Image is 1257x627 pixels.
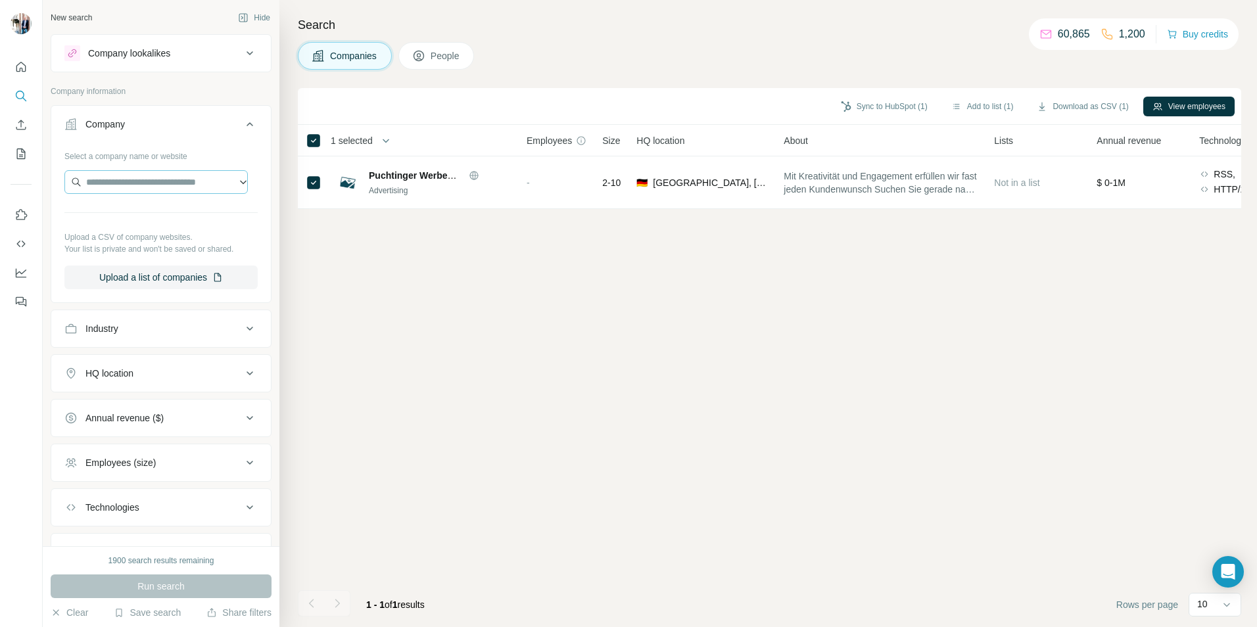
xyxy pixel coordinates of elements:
div: Annual revenue ($) [85,411,164,425]
span: of [385,599,392,610]
span: results [366,599,425,610]
p: 10 [1197,597,1208,611]
p: 60,865 [1058,26,1090,42]
button: Hide [229,8,279,28]
button: Search [11,84,32,108]
button: Clear [51,606,88,619]
p: Upload a CSV of company websites. [64,231,258,243]
button: Industry [51,313,271,344]
span: 1 selected [331,134,373,147]
span: Employees [527,134,572,147]
div: Keywords [85,546,126,559]
span: About [784,134,808,147]
p: Your list is private and won't be saved or shared. [64,243,258,255]
button: HQ location [51,358,271,389]
img: Logo of Puchtinger Werbemittel [337,172,358,193]
button: Sync to HubSpot (1) [832,97,937,116]
div: Advertising [369,185,511,197]
button: View employees [1143,97,1235,116]
div: Open Intercom Messenger [1212,556,1244,588]
h4: Search [298,16,1241,34]
span: Rows per page [1116,598,1178,611]
div: Industry [85,322,118,335]
button: Download as CSV (1) [1028,97,1137,116]
button: Company lookalikes [51,37,271,69]
button: Company [51,108,271,145]
button: Keywords [51,536,271,568]
div: Technologies [85,501,139,514]
span: Companies [330,49,378,62]
button: Buy credits [1167,25,1228,43]
button: Quick start [11,55,32,79]
img: Avatar [11,13,32,34]
span: Puchtinger Werbemittel [369,170,472,181]
button: Feedback [11,290,32,313]
span: - [527,177,530,188]
span: Size [602,134,620,147]
div: Company lookalikes [88,47,170,60]
span: HQ location [636,134,684,147]
span: [GEOGRAPHIC_DATA], [GEOGRAPHIC_DATA]|[GEOGRAPHIC_DATA]|[GEOGRAPHIC_DATA] [653,176,768,189]
button: Dashboard [11,261,32,285]
span: 1 [392,599,398,610]
span: 2-10 [602,176,621,189]
button: My lists [11,142,32,166]
p: 1,200 [1119,26,1145,42]
span: Mit Kreativität und Engagement erfüllen wir fast jeden Kundenwunsch Suchen Sie gerade nach einem ... [784,170,978,196]
span: Lists [994,134,1013,147]
span: RSS, [1214,168,1235,181]
button: Add to list (1) [942,97,1023,116]
span: People [431,49,461,62]
button: Employees (size) [51,447,271,478]
button: Enrich CSV [11,113,32,137]
button: Use Surfe on LinkedIn [11,203,32,227]
div: Company [85,118,125,131]
span: $ 0-1M [1097,177,1126,188]
div: HQ location [85,367,133,380]
button: Share filters [206,606,272,619]
button: Technologies [51,492,271,523]
div: 1900 search results remaining [108,555,214,567]
button: Use Surfe API [11,232,32,256]
span: Not in a list [994,177,1039,188]
button: Upload a list of companies [64,266,258,289]
div: New search [51,12,92,24]
button: Save search [114,606,181,619]
span: 🇩🇪 [636,176,648,189]
div: Select a company name or website [64,145,258,162]
div: Employees (size) [85,456,156,469]
span: 1 - 1 [366,599,385,610]
span: HTTP/2, [1214,183,1248,196]
span: Annual revenue [1097,134,1161,147]
p: Company information [51,85,272,97]
span: Technologies [1199,134,1253,147]
button: Annual revenue ($) [51,402,271,434]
